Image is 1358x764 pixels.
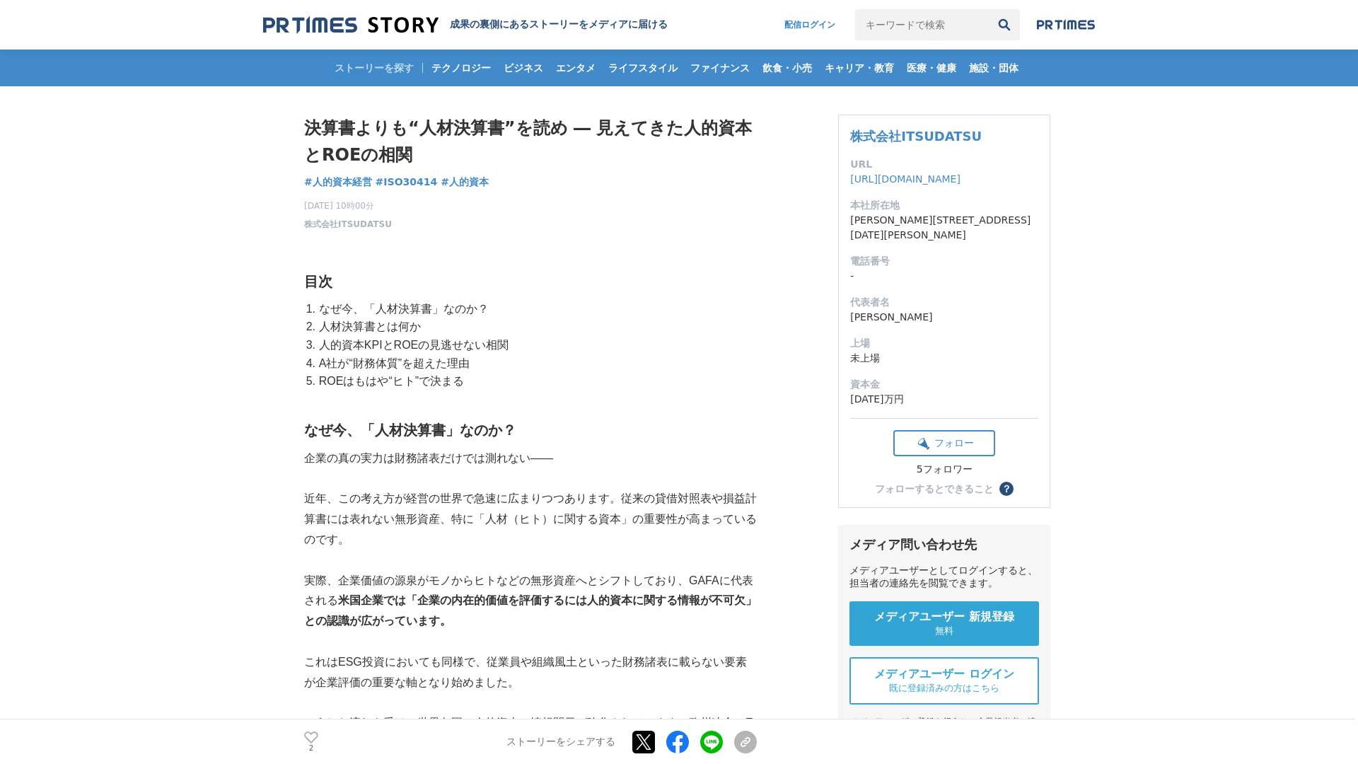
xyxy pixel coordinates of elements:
div: メディア問い合わせ先 [849,536,1039,553]
a: 配信ログイン [770,9,849,40]
img: prtimes [1037,19,1095,30]
button: 検索 [989,9,1020,40]
span: 既に登録済みの方はこちら [889,682,999,695]
p: 近年、この考え方が経営の世界で急速に広まりつつあります。従来の貸借対照表や損益計算書には表れない無形資産、特に「人材（ヒト）に関する資本」の重要性が高まっているのです。 [304,489,757,550]
div: メディアユーザーとしてログインすると、担当者の連絡先を閲覧できます。 [849,565,1039,590]
span: 施設・団体 [963,62,1024,74]
div: 5フォロワー [893,463,995,476]
span: エンタメ [550,62,601,74]
h1: 決算書よりも“人材決算書”を読め ― 見えてきた人的資本とROEの相関 [304,115,757,169]
span: ？ [1002,484,1011,494]
a: エンタメ [550,50,601,86]
span: 医療・健康 [901,62,962,74]
dd: - [850,269,1038,284]
span: ビジネス [498,62,549,74]
span: テクノロジー [426,62,497,74]
li: 人材決算書とは何か [315,318,757,336]
span: キャリア・教育 [819,62,900,74]
a: メディアユーザー ログイン 既に登録済みの方はこちら [849,657,1039,705]
a: 医療・健康 [901,50,962,86]
span: ファイナンス [685,62,755,74]
a: #人的資本経営 [304,175,372,190]
dd: [PERSON_NAME][STREET_ADDRESS][DATE][PERSON_NAME] [850,213,1038,243]
span: #人的資本経営 [304,175,372,188]
span: #人的資本 [441,175,489,188]
a: #ISO30414 [376,175,438,190]
li: A社が“財務体質”を超えた理由 [315,354,757,373]
button: ？ [999,482,1014,496]
a: 施設・団体 [963,50,1024,86]
div: フォローするとできること [875,484,994,494]
a: 株式会社ITSUDATSU [304,218,392,231]
p: これはESG投資においても同様で、従業員や組織風土といった財務諸表に載らない要素が企業評価の重要な軸となり始めました。 [304,652,757,693]
a: ファイナンス [685,50,755,86]
a: メディアユーザー 新規登録 無料 [849,601,1039,646]
a: 飲食・小売 [757,50,818,86]
dt: 本社所在地 [850,198,1038,213]
span: [DATE] 10時00分 [304,199,392,212]
li: 人的資本KPIとROEの見逃せない相関 [315,336,757,354]
strong: なぜ今、「人材決算書」なのか？ [304,422,516,438]
dt: 電話番号 [850,254,1038,269]
span: 無料 [935,625,953,637]
img: 成果の裏側にあるストーリーをメディアに届ける [263,16,439,35]
span: メディアユーザー 新規登録 [874,610,1014,625]
p: 実際、企業価値の源泉がモノからヒトなどの無形資産へとシフトしており、GAFAに代表される [304,571,757,632]
p: 2 [304,745,318,752]
button: フォロー [893,430,995,456]
dt: 代表者名 [850,295,1038,310]
dt: 資本金 [850,377,1038,392]
a: ライフスタイル [603,50,683,86]
a: キャリア・教育 [819,50,900,86]
li: ROEはもはや“ヒト”で決まる [315,372,757,390]
span: ライフスタイル [603,62,683,74]
strong: 米国企業では「企業の内在的価値を評価するには人的資本に関する情報が不可欠」との認識が広がっています。 [304,594,757,627]
span: 飲食・小売 [757,62,818,74]
p: 企業の真の実力は財務諸表だけでは測れない―― [304,448,757,469]
input: キーワードで検索 [855,9,989,40]
span: #ISO30414 [376,175,438,188]
dt: URL [850,157,1038,172]
h2: 成果の裏側にあるストーリーをメディアに届ける [450,18,668,31]
a: テクノロジー [426,50,497,86]
p: ストーリーをシェアする [506,736,615,748]
dt: 上場 [850,336,1038,351]
dd: [PERSON_NAME] [850,310,1038,325]
a: [URL][DOMAIN_NAME] [850,173,961,185]
li: なぜ今、「人材決算書」なのか？ [315,300,757,318]
a: 成果の裏側にあるストーリーをメディアに届ける 成果の裏側にあるストーリーをメディアに届ける [263,16,668,35]
dd: 未上場 [850,351,1038,366]
strong: 目次 [304,274,332,289]
dd: [DATE]万円 [850,392,1038,407]
span: メディアユーザー ログイン [874,667,1014,682]
a: ビジネス [498,50,549,86]
a: #人的資本 [441,175,489,190]
a: 株式会社ITSUDATSU [850,129,982,144]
